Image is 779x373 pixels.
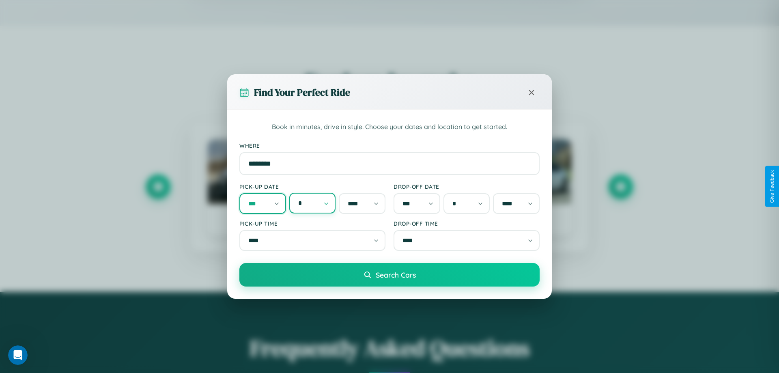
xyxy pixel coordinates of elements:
label: Drop-off Time [394,220,540,227]
label: Drop-off Date [394,183,540,190]
p: Book in minutes, drive in style. Choose your dates and location to get started. [239,122,540,132]
label: Pick-up Date [239,183,385,190]
span: Search Cars [376,270,416,279]
label: Where [239,142,540,149]
h3: Find Your Perfect Ride [254,86,350,99]
label: Pick-up Time [239,220,385,227]
button: Search Cars [239,263,540,287]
